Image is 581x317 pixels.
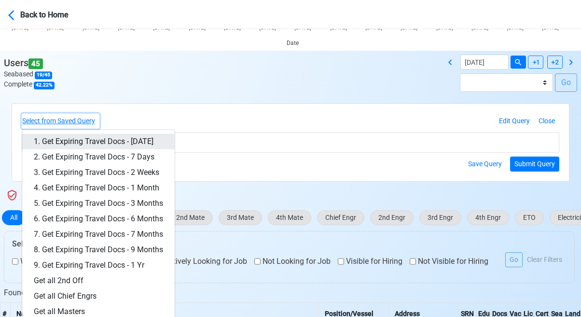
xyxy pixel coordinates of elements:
input: With Seabased [12,256,18,267]
a: 6. Get Expiring Travel Docs - 6 Months [22,211,175,227]
a: 1. Get Expiring Travel Docs - [DATE] [22,134,175,149]
a: 8. Get Expiring Travel Docs - 9 Months [22,242,175,258]
text: [DATE] [118,24,135,31]
button: 4th Engr [467,210,509,225]
text: [DATE] [47,24,64,31]
label: Actively Looking for Job [156,256,247,267]
button: Submit Query [510,157,559,172]
span: 42.22 % [34,82,55,89]
a: 3. Get Expiring Travel Docs - 2 Weeks [22,165,175,180]
label: Visible for Hiring [338,256,402,267]
button: Chief Engr [317,210,364,225]
text: [DATE] [436,24,453,31]
button: Close [534,114,559,129]
span: 45 [28,58,43,70]
a: 9. Get Expiring Travel Docs - 1 Yr [22,258,175,273]
span: 19 / 45 [35,72,52,79]
label: With Seabased [12,256,71,267]
button: 2nd Engr [370,210,414,225]
a: 2. Get Expiring Travel Docs - 7 Days [22,149,175,165]
text: [DATE] [83,24,99,31]
h6: Select Filters [12,239,567,248]
text: [DATE] [507,24,524,31]
button: 3rd Engr [419,210,461,225]
button: Go [505,252,523,267]
text: [DATE] [259,24,276,31]
text: [DATE] [12,24,28,31]
button: Back to Home [8,3,93,26]
text: [DATE] [365,24,382,31]
text: [DATE] [224,24,241,31]
button: Save Query [464,157,506,172]
button: ETO [515,210,544,225]
a: Get all 2nd Off [22,273,175,288]
input: Visible for Hiring [338,256,344,267]
button: Edit Query [495,114,534,129]
button: 4th Mate [268,210,311,225]
a: Get all Chief Engrs [22,288,175,304]
text: [DATE] [189,24,206,31]
div: 🚀 Get Masters [22,132,559,153]
button: Select from Saved Query [22,114,99,129]
text: [DATE] [471,24,488,31]
text: [DATE] [294,24,311,31]
label: Not Looking for Job [254,256,331,267]
a: 4. Get Expiring Travel Docs - 1 Month [22,180,175,196]
div: Back to Home [20,7,93,21]
text: [DATE] [401,24,417,31]
button: 3rd Mate [219,210,262,225]
text: Date [287,40,299,46]
input: Not Looking for Job [254,256,261,267]
label: Not Visible for Hiring [410,256,488,267]
a: 7. Get Expiring Travel Docs - 7 Months [22,227,175,242]
text: [DATE] [330,24,347,31]
text: [DATE] [153,24,170,31]
text: [DATE] [542,24,559,31]
a: 5. Get Expiring Travel Docs - 3 Months [22,196,175,211]
button: Go [555,73,577,92]
button: 2nd Mate [168,210,213,225]
input: Not Visible for Hiring [410,256,416,267]
button: All [2,210,26,225]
